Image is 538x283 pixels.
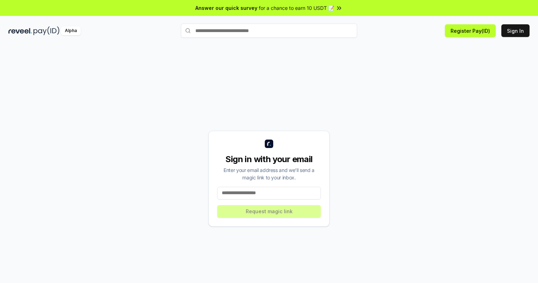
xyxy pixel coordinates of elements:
img: pay_id [33,26,60,35]
div: Alpha [61,26,81,35]
span: Answer our quick survey [195,4,257,12]
div: Sign in with your email [217,154,321,165]
img: reveel_dark [8,26,32,35]
span: for a chance to earn 10 USDT 📝 [259,4,334,12]
button: Register Pay(ID) [445,24,496,37]
div: Enter your email address and we’ll send a magic link to your inbox. [217,166,321,181]
img: logo_small [265,140,273,148]
button: Sign In [501,24,530,37]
